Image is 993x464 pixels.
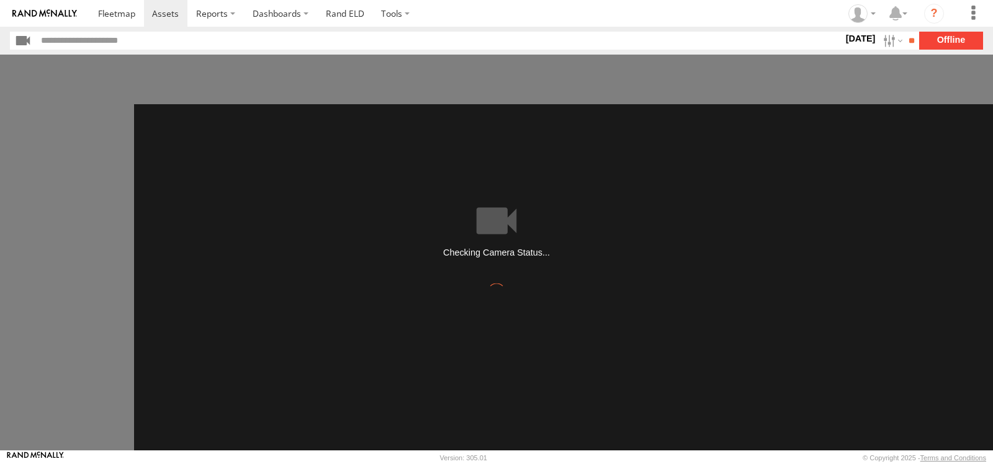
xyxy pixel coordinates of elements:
[878,32,905,50] label: Search Filter Options
[440,454,487,462] div: Version: 305.01
[12,9,77,18] img: rand-logo.svg
[863,454,986,462] div: © Copyright 2025 -
[920,454,986,462] a: Terms and Conditions
[844,4,880,23] div: Victor Calcano Jr
[924,4,944,24] i: ?
[7,452,64,464] a: Visit our Website
[843,32,878,45] label: [DATE]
